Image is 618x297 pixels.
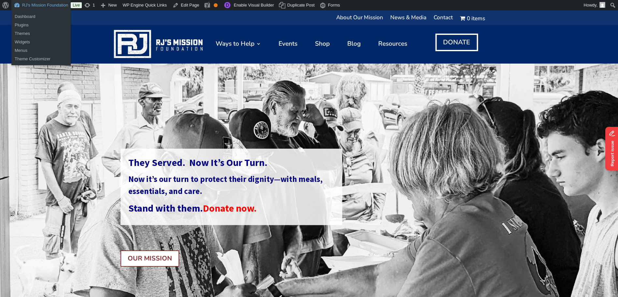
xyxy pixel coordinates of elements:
[7,88,54,94] span: Supportive Individual
[128,201,203,214] span: Stand with them.
[11,38,71,46] a: Widgets
[128,173,323,196] strong: Now it’s our turn to protect their dignity—with meals, essentials, and care.
[460,15,467,22] i: Cart
[71,2,82,8] a: Live
[121,250,179,267] a: OUR MISSION
[11,29,71,38] a: Themes
[347,28,361,60] a: Blog
[11,10,71,31] ul: RJ's Mission Foundation
[460,15,485,23] a: Cart0 items
[390,15,426,23] a: News & Media
[2,97,6,101] input: Supportive Business
[11,12,71,21] a: Dashboard
[467,16,485,21] span: 0 items
[128,156,267,168] strong: They Served. Now It’s Our Turn.
[11,46,71,55] a: Menus
[2,89,6,93] input: Supportive Individual
[2,64,6,68] input: Active or Former Military
[7,96,52,102] span: Supportive Business
[11,55,71,63] a: Theme Customizer
[128,201,257,214] strong: Donate now.
[216,28,261,60] a: Ways to Help
[435,34,478,51] a: DONATE
[7,80,62,86] span: Family Member of Above
[214,3,218,7] div: OK
[2,72,6,77] input: Active or Former First Responder
[2,81,6,85] input: Family Member of Above
[378,28,407,60] a: Resources
[11,21,71,29] a: Plugins
[279,28,297,60] a: Events
[11,27,71,65] ul: RJ's Mission Foundation
[7,71,81,78] span: Active or Former First Responder
[336,15,383,23] a: About Our Mission
[315,28,330,60] a: Shop
[7,63,63,70] span: Active or Former Military
[434,15,453,23] a: Contact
